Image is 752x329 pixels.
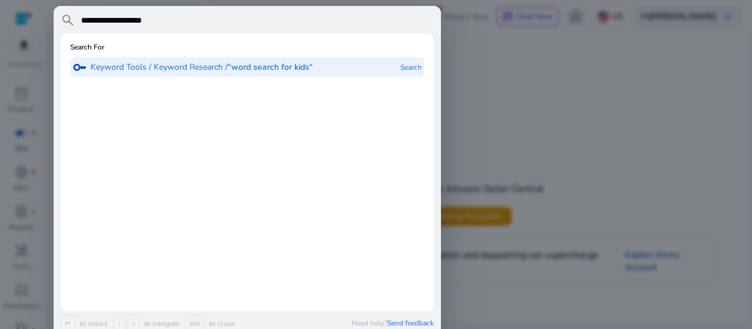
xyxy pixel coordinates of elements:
p: Search [400,57,422,77]
span: search [61,13,75,27]
span: Send feedback [387,318,434,328]
p: to select [77,319,107,328]
p: Keyword Tools / Keyword Research / [91,61,313,73]
p: Need help? [352,318,434,328]
b: “word search for kids“ [228,61,313,73]
p: to close [207,319,235,328]
p: to navigate [142,319,179,328]
h6: Search For [70,43,104,51]
span: key [73,60,87,75]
